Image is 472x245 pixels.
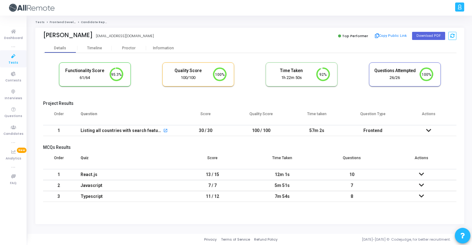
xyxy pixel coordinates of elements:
[345,108,401,125] th: Question Type
[43,108,74,125] th: Order
[64,68,106,73] h5: Functionality Score
[87,46,102,51] div: Timeline
[374,68,416,73] h5: Questions Attempted
[8,60,18,66] span: Tests
[64,75,106,81] div: 61/64
[5,78,21,83] span: Contests
[178,152,247,169] th: Score
[317,191,387,202] td: 8
[43,101,456,106] h5: Project Results
[412,32,445,40] button: Download PDF
[317,180,387,191] td: 7
[43,152,74,169] th: Order
[373,31,409,41] button: Copy Public Link
[35,20,464,24] nav: breadcrumb
[178,108,234,125] th: Score
[6,156,21,161] span: Analytics
[35,20,45,24] a: Tests
[234,108,289,125] th: Quality Score
[43,125,74,136] td: 1
[317,169,387,180] td: 10
[167,68,209,73] h5: Quality Score
[204,237,217,242] a: Privacy
[74,152,178,169] th: Quiz
[253,169,311,180] div: 12m 1s
[4,114,22,119] span: Questions
[8,2,55,14] img: logo
[178,180,247,191] td: 7 / 7
[81,20,110,24] span: Candidate Report
[81,125,162,136] div: Listing all countries with search feature
[342,33,368,38] span: Top Performer
[254,237,278,242] a: Refund Policy
[271,75,312,81] div: 1h 22m 50s
[374,75,416,81] div: 26/26
[253,191,311,202] div: 7m 54s
[271,68,312,73] h5: Time Taken
[178,125,234,136] td: 30 / 30
[3,131,23,137] span: Candidates
[4,36,23,41] span: Dashboard
[81,169,171,180] div: React.js
[178,191,247,202] td: 11 / 12
[221,237,250,242] a: Terms of Service
[167,75,209,81] div: 100/100
[74,108,178,125] th: Question
[317,152,387,169] th: Questions
[234,125,289,136] td: 100 / 100
[43,191,74,202] td: 3
[96,33,154,39] div: [EMAIL_ADDRESS][DOMAIN_NAME]
[345,125,401,136] td: Frontend
[81,191,171,202] div: Typescript
[43,180,74,191] td: 2
[17,148,27,153] span: New
[43,32,93,39] div: [PERSON_NAME]
[43,169,74,180] td: 1
[253,180,311,191] div: 5m 51s
[178,169,247,180] td: 13 / 15
[50,20,88,24] a: Frontend Developer (L4)
[112,46,146,51] div: Proctor
[163,129,168,133] mat-icon: open_in_new
[289,125,345,136] td: 57m 2s
[10,181,17,186] span: FAQ
[401,108,456,125] th: Actions
[278,237,464,242] div: [DATE]-[DATE] © Codejudge, for better recruitment.
[54,46,66,51] div: Details
[43,145,456,150] h5: MCQs Results
[81,180,171,191] div: Javascript
[289,108,345,125] th: Time taken
[387,152,456,169] th: Actions
[5,96,22,101] span: Interviews
[146,46,180,51] div: Information
[247,152,317,169] th: Time Taken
